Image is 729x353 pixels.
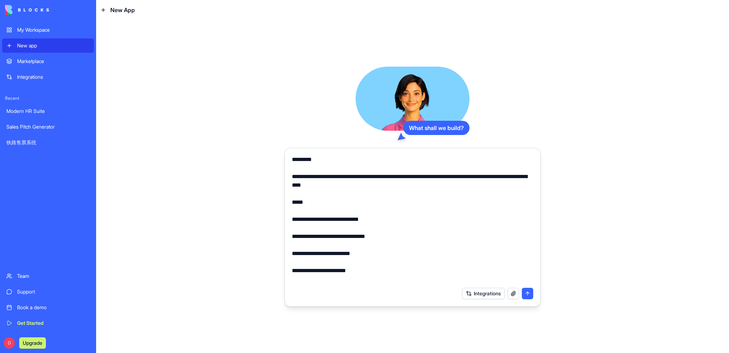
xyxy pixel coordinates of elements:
[2,95,94,101] span: Recent
[17,272,90,280] div: Team
[19,339,46,346] a: Upgrade
[2,70,94,84] a: Integrations
[2,300,94,315] a: Book a demo
[17,320,90,327] div: Get Started
[17,304,90,311] div: Book a demo
[6,123,90,130] div: Sales Pitch Generator
[2,135,94,150] a: 铁路售票系统
[19,337,46,349] button: Upgrade
[462,288,505,299] button: Integrations
[17,42,90,49] div: New app
[5,5,49,15] img: logo
[2,23,94,37] a: My Workspace
[2,269,94,283] a: Team
[17,73,90,81] div: Integrations
[17,288,90,295] div: Support
[4,337,15,349] span: D
[2,38,94,53] a: New app
[403,121,470,135] div: What shall we build?
[2,120,94,134] a: Sales Pitch Generator
[17,26,90,33] div: My Workspace
[2,285,94,299] a: Support
[2,316,94,330] a: Get Started
[17,58,90,65] div: Marketplace
[110,6,135,14] span: New App
[6,139,90,146] div: 铁路售票系统
[2,104,94,118] a: Modern HR Suite
[2,54,94,68] a: Marketplace
[6,108,90,115] div: Modern HR Suite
